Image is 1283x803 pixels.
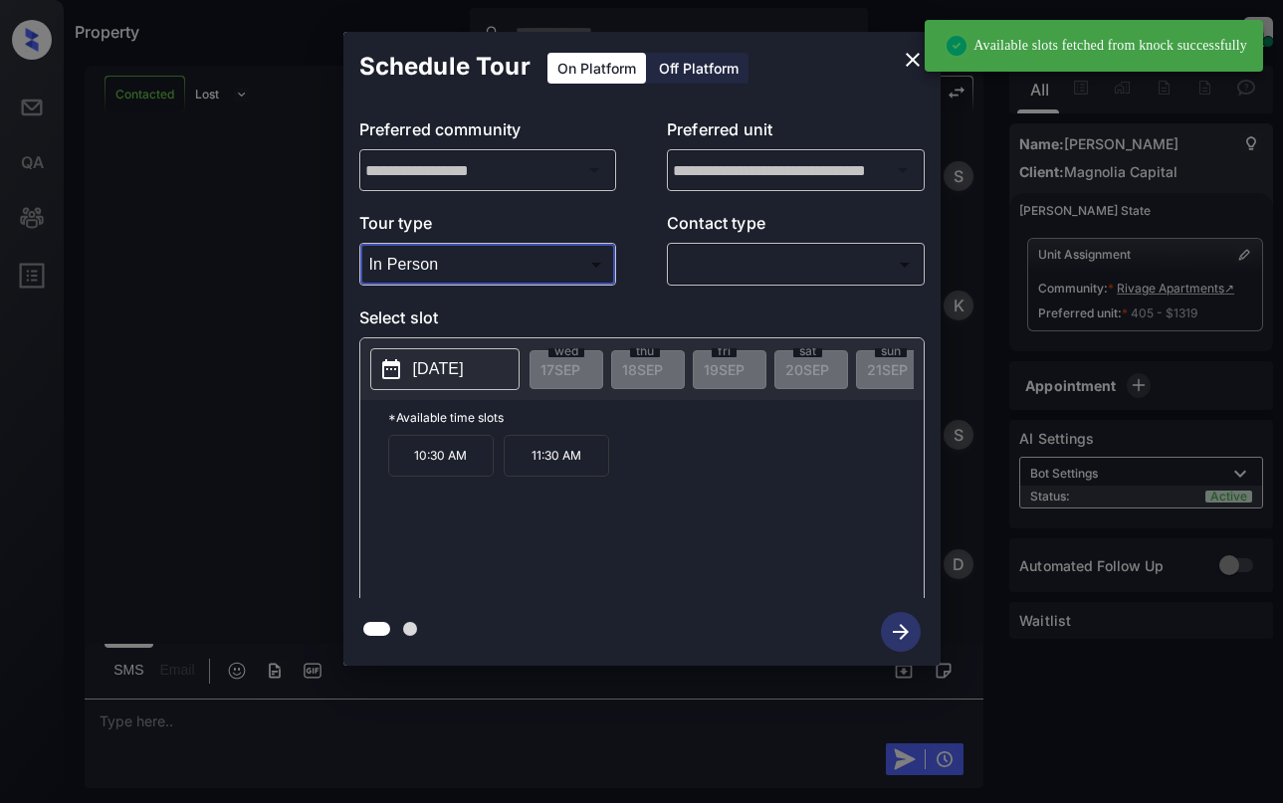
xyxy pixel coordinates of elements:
p: Preferred community [359,117,617,149]
div: In Person [364,248,612,281]
div: Available slots fetched from knock successfully [945,26,1247,66]
p: Contact type [667,211,925,243]
p: Preferred unit [667,117,925,149]
p: 11:30 AM [504,435,609,477]
h2: Schedule Tour [343,32,546,101]
button: close [893,40,933,80]
div: Off Platform [649,53,748,84]
p: Select slot [359,305,925,337]
button: btn-next [869,606,933,658]
p: *Available time slots [388,400,924,435]
p: [DATE] [413,357,464,381]
div: On Platform [547,53,646,84]
button: [DATE] [370,348,520,390]
p: Tour type [359,211,617,243]
p: 10:30 AM [388,435,494,477]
